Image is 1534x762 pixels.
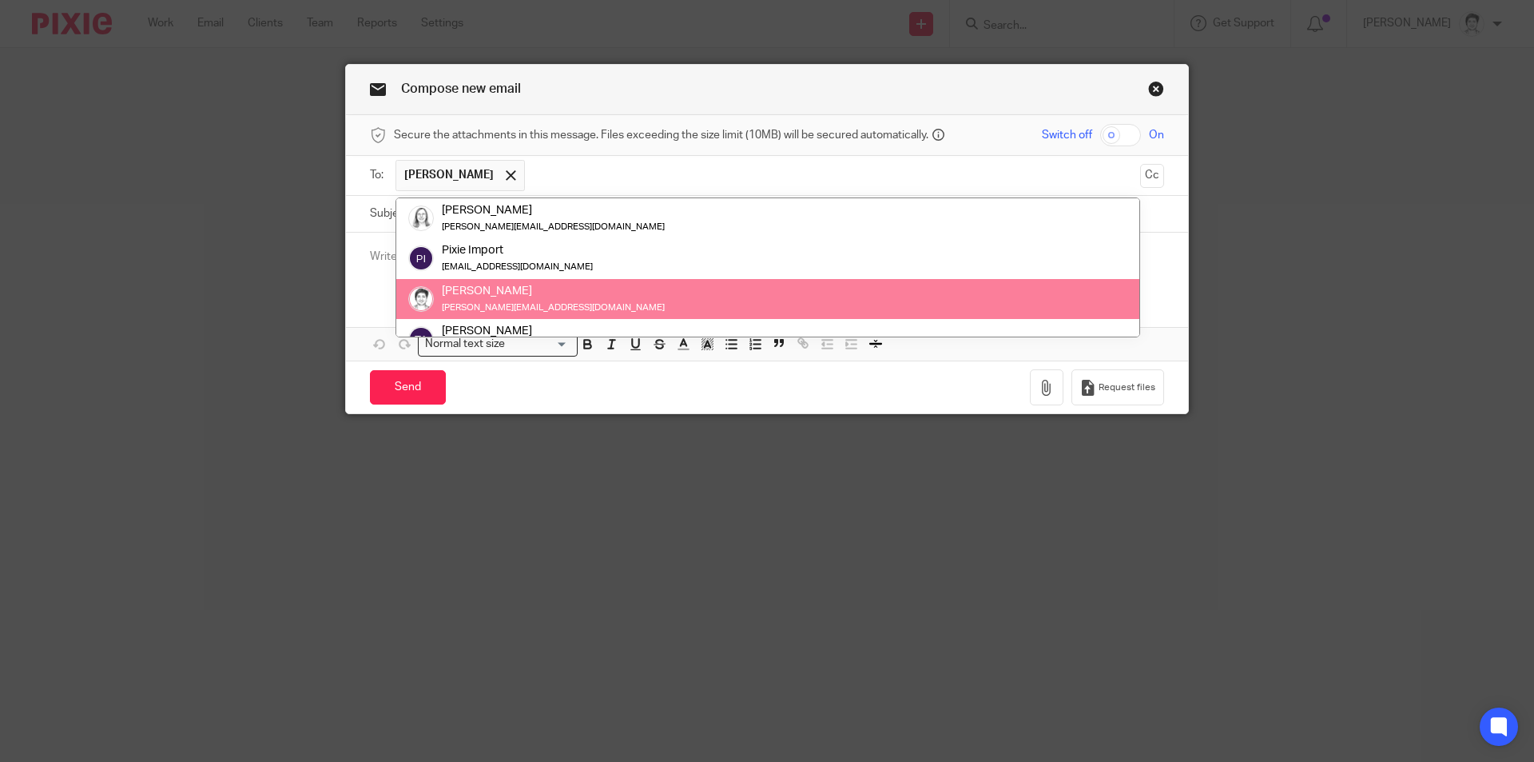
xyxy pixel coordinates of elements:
[442,243,593,259] div: Pixie Import
[1099,381,1155,394] span: Request files
[422,336,509,353] span: Normal text size
[1071,369,1164,405] button: Request files
[442,283,665,299] div: [PERSON_NAME]
[370,205,411,221] label: Subject:
[408,206,434,232] img: Eleanor%20Shakeshaft.jpg
[1140,164,1164,188] button: Cc
[442,202,665,218] div: [PERSON_NAME]
[394,127,928,143] span: Secure the attachments in this message. Files exceeding the size limit (10MB) will be secured aut...
[442,303,665,312] small: [PERSON_NAME][EMAIL_ADDRESS][DOMAIN_NAME]
[418,332,578,357] div: Search for option
[370,167,387,183] label: To:
[1042,127,1092,143] span: Switch off
[408,286,434,312] img: Julie%20Wainwright.jpg
[408,327,434,353] img: svg%3E
[401,82,521,95] span: Compose new email
[1149,127,1164,143] span: On
[1148,81,1164,102] a: Close this dialog window
[370,370,446,405] input: Send
[442,223,665,232] small: [PERSON_NAME][EMAIL_ADDRESS][DOMAIN_NAME]
[404,167,494,183] span: [PERSON_NAME]
[442,323,593,339] div: [PERSON_NAME]
[442,263,593,272] small: [EMAIL_ADDRESS][DOMAIN_NAME]
[511,336,568,353] input: Search for option
[408,246,434,272] img: svg%3E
